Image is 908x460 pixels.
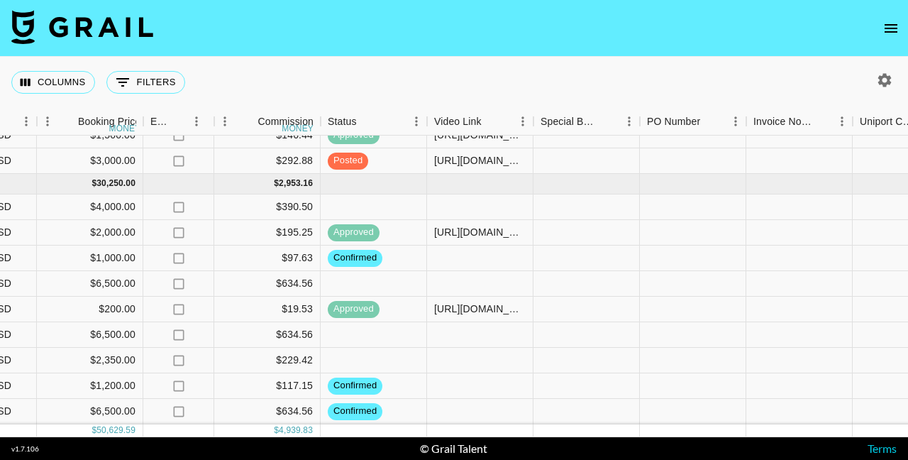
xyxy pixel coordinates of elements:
button: Show filters [106,71,185,94]
div: Special Booking Type [541,108,599,136]
div: Expenses: Remove Commission? [143,108,214,136]
div: $146.44 [214,123,321,148]
div: $1,500.00 [37,123,143,148]
div: $117.15 [214,373,321,399]
button: Sort [599,111,619,131]
button: Sort [238,111,258,131]
div: $ [92,177,96,190]
div: $ [274,177,279,190]
button: Menu [619,111,640,132]
div: $2,000.00 [37,220,143,246]
button: Menu [406,111,427,132]
div: v 1.7.106 [11,444,39,454]
div: $3,000.00 [37,148,143,174]
div: Expenses: Remove Commission? [150,108,170,136]
button: Sort [170,111,190,131]
a: Terms [868,442,897,455]
div: $ [274,425,279,437]
div: $634.56 [214,271,321,297]
span: approved [328,128,380,142]
div: 4,939.83 [279,425,313,437]
div: Video Link [434,108,482,136]
button: Sort [812,111,831,131]
div: Special Booking Type [533,108,640,136]
span: posted [328,154,368,168]
div: $6,500.00 [37,271,143,297]
button: Menu [214,111,236,132]
div: https://www.tiktok.com/@lily.k.davis/video/7544114879540612365?_t=ZT-8zI7vz1FNCx&_r=1 [434,128,526,142]
div: https://www.tiktok.com/@lily.k.davis/video/7550802920216726797?_r=1&_t=ZT-8zml28d38RC [434,153,526,168]
div: Commission [258,108,314,136]
img: Grail Talent [11,10,153,44]
div: $634.56 [214,399,321,425]
div: https://www.tiktok.com/@lily.k.davis/video/7541561067420372238?_t=ZT-8z6QdTnkgqt&_r=1 [434,225,526,239]
div: Invoice Notes [753,108,812,136]
div: Status [321,108,427,136]
div: PO Number [647,108,700,136]
button: Menu [831,111,853,132]
button: open drawer [877,14,905,43]
div: $ [92,425,96,437]
button: Menu [37,111,58,132]
div: money [282,124,314,133]
div: Invoice Notes [746,108,853,136]
span: confirmed [328,405,382,418]
span: approved [328,226,380,239]
div: $229.42 [214,348,321,373]
div: $1,200.00 [37,373,143,399]
div: $19.53 [214,297,321,322]
div: Booking Price [78,108,140,136]
span: confirmed [328,379,382,393]
div: $390.50 [214,195,321,220]
div: https://www.tiktok.com/@lily.k.davis/video/7541561067420372238?_t=ZT-8z6QdTnkgqt&_r=1 [434,302,526,316]
button: Menu [16,111,37,132]
div: © Grail Talent [420,442,487,456]
div: Video Link [427,108,533,136]
button: Menu [186,111,207,132]
button: Select columns [11,71,95,94]
div: PO Number [640,108,746,136]
button: Sort [700,111,720,131]
button: Menu [512,111,533,132]
div: $97.63 [214,246,321,271]
div: $4,000.00 [37,195,143,220]
button: Menu [725,111,746,132]
button: Sort [357,111,377,131]
div: $2,350.00 [37,348,143,373]
div: Status [328,108,357,136]
span: confirmed [328,251,382,265]
div: $292.88 [214,148,321,174]
button: Sort [482,111,502,131]
div: $6,500.00 [37,399,143,425]
div: 30,250.00 [96,177,135,190]
div: $200.00 [37,297,143,322]
div: $1,000.00 [37,246,143,271]
div: 2,953.16 [279,177,313,190]
div: $6,500.00 [37,322,143,348]
div: $195.25 [214,220,321,246]
div: money [109,124,141,133]
div: $634.56 [214,322,321,348]
button: Sort [58,111,78,131]
div: 50,629.59 [96,425,135,437]
span: approved [328,302,380,316]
